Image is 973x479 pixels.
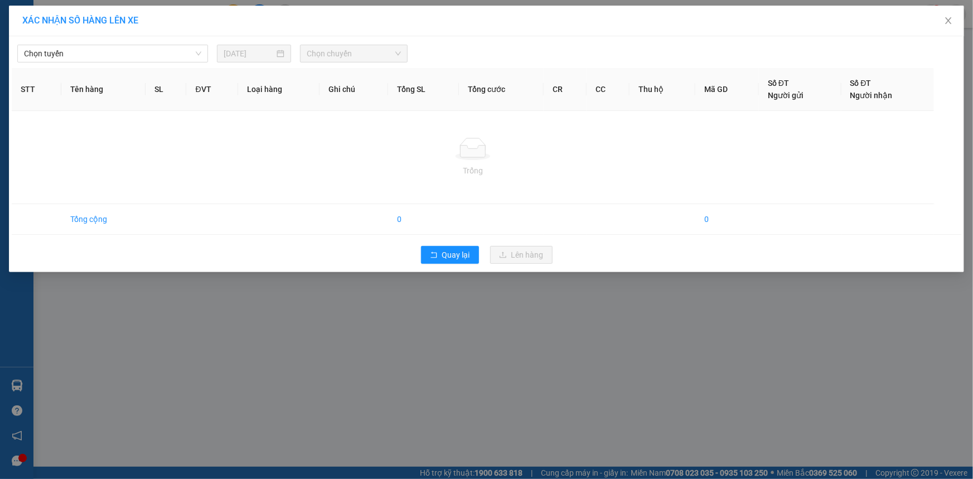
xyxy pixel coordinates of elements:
button: rollbackQuay lại [421,246,479,264]
th: Ghi chú [320,68,388,111]
span: Số ĐT [768,79,789,88]
span: Chọn chuyến [307,45,401,62]
th: SL [146,68,187,111]
span: Người gửi [768,91,803,100]
span: Số ĐT [850,79,872,88]
td: 0 [388,204,459,235]
button: Close [933,6,964,37]
span: Chọn tuyến [24,45,201,62]
th: CR [544,68,587,111]
th: ĐVT [186,68,238,111]
td: 0 [695,204,759,235]
th: Tổng cước [459,68,544,111]
th: Tên hàng [61,68,146,111]
span: Người nhận [850,91,893,100]
span: rollback [430,251,438,260]
li: [STREET_ADDRESS][PERSON_NAME]. [GEOGRAPHIC_DATA], Tỉnh [GEOGRAPHIC_DATA] [104,27,466,41]
th: Loại hàng [238,68,320,111]
td: Tổng cộng [61,204,146,235]
th: Thu hộ [630,68,695,111]
span: Quay lại [442,249,470,261]
th: Mã GD [695,68,759,111]
b: GỬI : PV [GEOGRAPHIC_DATA] [14,81,166,118]
input: 15/08/2025 [224,47,274,60]
span: close [944,16,953,25]
th: Tổng SL [388,68,459,111]
img: logo.jpg [14,14,70,70]
button: uploadLên hàng [490,246,553,264]
div: Trống [21,164,925,177]
th: CC [587,68,630,111]
span: XÁC NHẬN SỐ HÀNG LÊN XE [22,15,138,26]
li: Hotline: 1900 8153 [104,41,466,55]
th: STT [12,68,61,111]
